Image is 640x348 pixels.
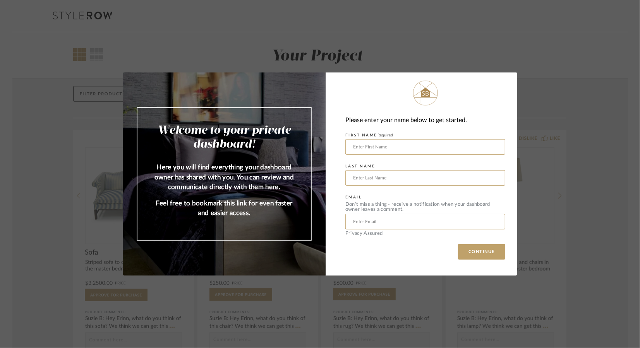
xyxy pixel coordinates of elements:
span: Required [377,133,393,137]
label: FIRST NAME [345,133,393,138]
div: Privacy Assured [345,231,505,236]
div: Don’t miss a thing - receive a notification when your dashboard owner leaves a comment. [345,202,505,212]
p: Feel free to bookmark this link for even faster and easier access. [153,198,295,218]
p: Here you will find everything your dashboard owner has shared with you. You can review and commun... [153,162,295,192]
label: LAST NAME [345,164,376,169]
input: Enter First Name [345,139,505,155]
label: EMAIL [345,195,362,200]
div: Please enter your name below to get started. [345,115,505,126]
input: Enter Last Name [345,170,505,186]
h2: Welcome to your private dashboard! [153,124,295,152]
input: Enter Email [345,214,505,229]
button: CONTINUE [458,244,505,260]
